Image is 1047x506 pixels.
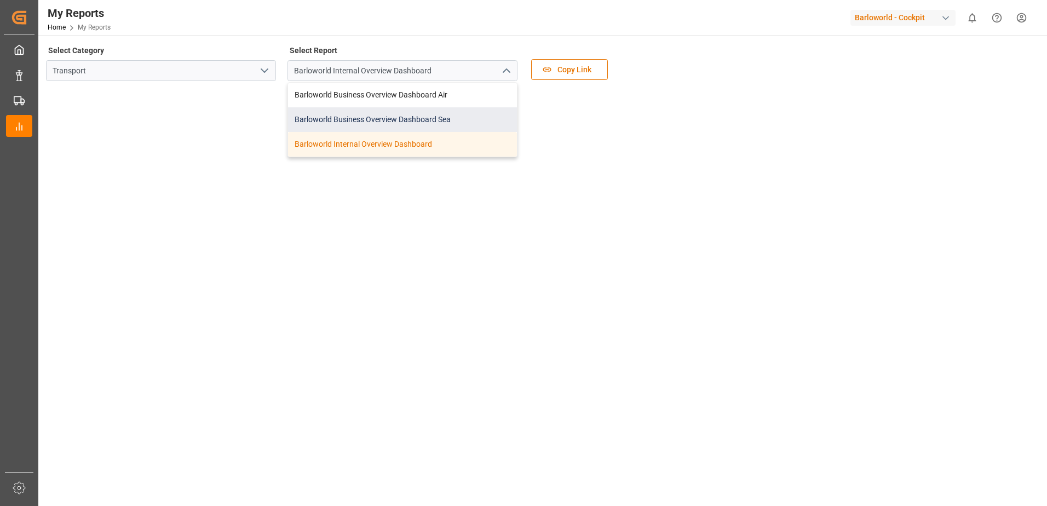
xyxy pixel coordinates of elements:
span: Copy Link [552,64,597,76]
button: Barloworld - Cockpit [850,7,960,28]
button: close menu [497,62,514,79]
button: show 0 new notifications [960,5,985,30]
div: Barloworld Internal Overview Dashboard [288,132,517,157]
label: Select Report [287,43,339,58]
input: Type to search/select [287,60,517,81]
input: Type to search/select [46,60,276,81]
label: Select Category [46,43,106,58]
div: Barloworld Business Overview Dashboard Sea [288,107,517,132]
div: My Reports [48,5,111,21]
button: Copy Link [531,59,608,80]
a: Home [48,24,66,31]
button: Help Center [985,5,1009,30]
div: Barloworld - Cockpit [850,10,956,26]
div: Barloworld Business Overview Dashboard Air [288,83,517,107]
button: open menu [256,62,272,79]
